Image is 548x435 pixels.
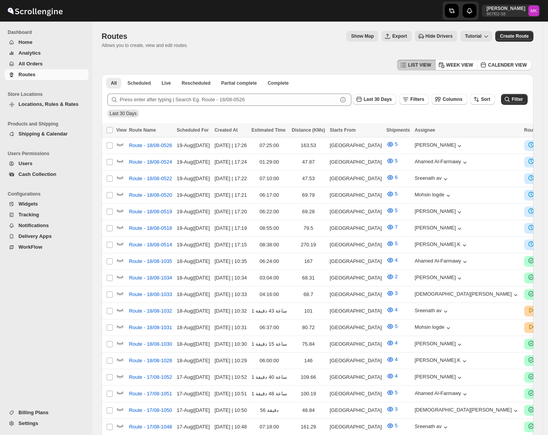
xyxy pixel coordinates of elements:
[177,176,210,181] span: 19-Aug | [DATE]
[414,142,463,150] button: [PERSON_NAME]
[18,72,35,77] span: Routes
[18,420,38,426] span: Settings
[382,403,402,415] button: 3
[397,60,436,70] button: LIST VIEW
[330,224,382,232] div: [GEOGRAPHIC_DATA]
[414,208,463,216] div: [PERSON_NAME]
[214,258,247,265] div: [DATE] | 10:35
[5,407,89,418] button: Billing Plans
[292,142,325,149] div: 163.53
[129,158,172,166] span: Route - 18/08-0524
[251,142,287,149] div: 07:25:00
[395,224,398,230] span: 7
[129,390,172,398] span: Route - 17/08-1051
[214,208,247,216] div: [DATE] | 17:20
[177,127,209,133] span: Scheduled For
[124,321,177,334] button: Route - 18/08-1031
[330,258,382,265] div: [GEOGRAPHIC_DATA]
[251,241,287,249] div: 08:38:00
[414,423,449,431] div: Sreenath av
[414,192,452,199] button: Mohsin logde
[330,208,382,216] div: [GEOGRAPHIC_DATA]
[18,233,52,239] span: Delivery Apps
[177,142,210,148] span: 19-Aug | [DATE]
[177,258,210,264] span: 18-Aug | [DATE]
[410,97,424,102] span: Filters
[395,274,398,279] span: 2
[382,287,402,299] button: 3
[102,32,127,40] span: Routes
[124,388,177,400] button: Route - 17/08-1051
[470,94,495,105] button: Sort
[414,175,449,183] div: Sreenath av
[102,42,188,49] p: Allows you to create, view and edit routes.
[251,208,287,216] div: 06:22:00
[292,324,325,331] div: 80.72
[124,255,177,268] button: Route - 18/08-1035
[414,225,463,233] button: [PERSON_NAME]
[382,138,402,151] button: 5
[531,8,537,13] text: MK
[129,291,172,298] span: Route - 18/08-1033
[292,224,325,232] div: 79.5
[251,390,287,398] div: 1 ساعة 48 دقيقة
[177,341,210,347] span: 18-Aug | [DATE]
[414,341,463,348] button: [PERSON_NAME]
[446,62,473,68] span: WEEK VIEW
[351,33,374,39] span: Show Map
[18,171,56,177] span: Cash Collection
[395,323,398,329] span: 5
[124,272,177,284] button: Route - 18/08-1034
[214,191,247,199] div: [DATE] | 17:21
[292,158,325,166] div: 47.87
[18,50,41,56] span: Analytics
[382,420,402,432] button: 5
[330,390,382,398] div: [GEOGRAPHIC_DATA]
[382,353,402,366] button: 4
[382,204,402,217] button: 5
[386,127,410,133] span: Shipments
[129,127,156,133] span: Route Name
[414,258,469,266] button: Ahamed Al-Farmawy
[124,139,177,152] button: Route - 18/08-0526
[214,224,247,232] div: [DATE] | 17:19
[251,127,285,133] span: Estimated Time
[488,62,527,68] span: CALENDER VIEW
[330,175,382,182] div: [GEOGRAPHIC_DATA]
[330,357,382,365] div: [GEOGRAPHIC_DATA]
[214,373,247,381] div: [DATE] | 10:52
[18,201,38,207] span: Widgets
[18,223,49,228] span: Notifications
[251,274,287,282] div: 03:04:00
[251,291,287,298] div: 04:16:00
[111,80,117,86] span: All
[292,175,325,182] div: 47.53
[330,142,382,149] div: [GEOGRAPHIC_DATA]
[5,209,89,220] button: Tracking
[443,97,462,102] span: Columns
[414,159,469,166] button: Ahamed Al-Farmawy
[214,158,247,166] div: [DATE] | 17:24
[292,241,325,249] div: 270.19
[395,290,398,296] span: 3
[330,191,382,199] div: [GEOGRAPHIC_DATA]
[330,158,382,166] div: [GEOGRAPHIC_DATA]
[177,407,210,413] span: 17-Aug | [DATE]
[5,199,89,209] button: Widgets
[501,94,528,105] button: Filter
[382,188,402,200] button: 5
[482,5,540,17] button: User menu
[124,305,177,317] button: Route - 18/08-1032
[292,291,325,298] div: 68.7
[129,258,172,265] span: Route - 18/08-1035
[495,31,533,42] button: Create Route
[251,373,287,381] div: 1 ساعة 40 دقيقة
[330,241,382,249] div: [GEOGRAPHIC_DATA]
[414,407,519,415] button: [DEMOGRAPHIC_DATA][PERSON_NAME]
[414,291,519,299] button: [DEMOGRAPHIC_DATA][PERSON_NAME]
